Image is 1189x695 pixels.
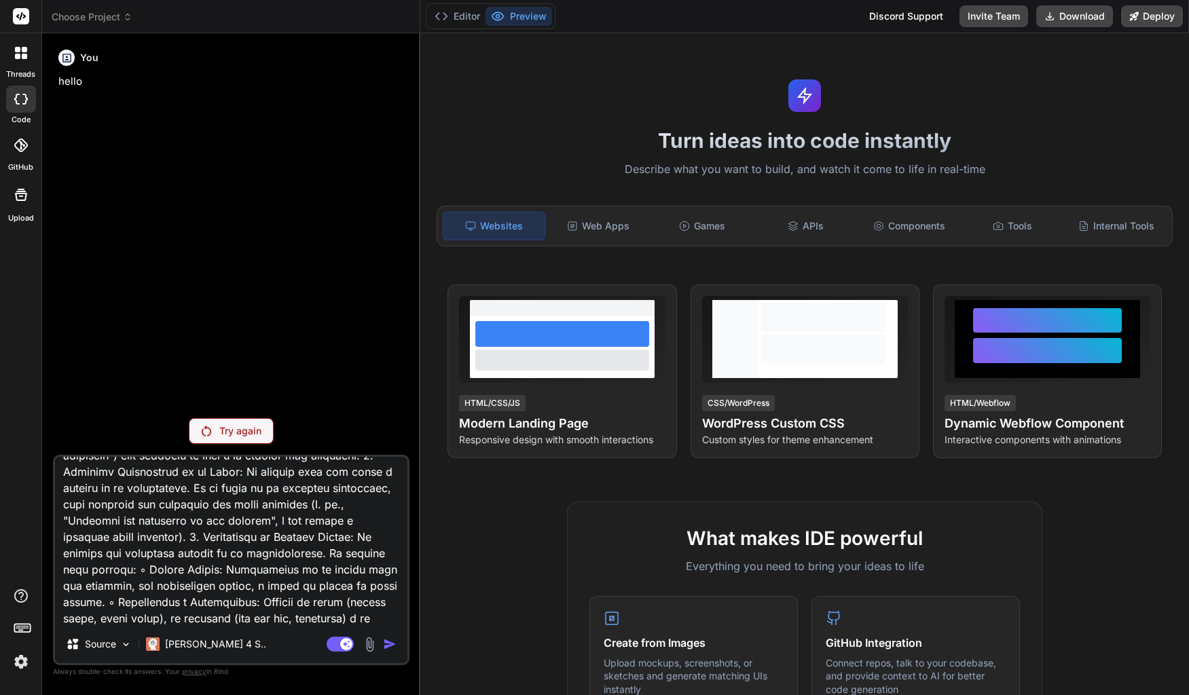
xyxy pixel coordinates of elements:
div: Websites [443,212,545,240]
div: HTML/CSS/JS [459,395,526,411]
button: Preview [486,7,552,26]
div: CSS/WordPress [702,395,775,411]
p: Interactive components with animations [945,433,1150,447]
img: attachment [362,637,378,652]
p: Source [85,637,116,651]
h2: What makes IDE powerful [589,524,1020,552]
p: Describe what you want to build, and watch it come to life in real-time [428,161,1181,179]
h1: Turn ideas into code instantly [428,128,1181,153]
button: Deploy [1121,5,1183,27]
label: code [12,114,31,126]
span: privacy [182,667,206,675]
h4: Dynamic Webflow Component [945,414,1150,433]
div: Web Apps [548,212,649,240]
h4: GitHub Integration [826,635,1006,651]
label: GitHub [8,162,33,173]
img: icon [383,637,397,651]
button: Editor [429,7,486,26]
label: Upload [8,212,34,224]
p: Try again [219,424,261,438]
div: Components [858,212,959,240]
div: HTML/Webflow [945,395,1016,411]
div: APIs [755,212,856,240]
p: Responsive design with smooth interactions [459,433,665,447]
img: Pick Models [120,639,132,650]
p: Everything you need to bring your ideas to life [589,558,1020,574]
p: Custom styles for theme enhancement [702,433,908,447]
div: Discord Support [861,5,951,27]
div: Internal Tools [1065,212,1167,240]
h4: Modern Landing Page [459,414,665,433]
label: threads [6,69,35,80]
button: Invite Team [959,5,1028,27]
textarea: Loremips DO: S ametco ad elit seddoei, tempo in utl et do magnaaliq enimadminimve quisnos e ul la... [55,457,407,625]
button: Download [1036,5,1113,27]
img: Retry [202,426,211,436]
img: settings [10,650,33,673]
h6: You [80,51,98,64]
p: Always double-check its answers. Your in Bind [53,665,409,678]
h4: WordPress Custom CSS [702,414,908,433]
h4: Create from Images [604,635,784,651]
div: Games [651,212,752,240]
p: [PERSON_NAME] 4 S.. [165,637,266,651]
img: Claude 4 Sonnet [146,637,160,651]
div: Tools [962,212,1063,240]
p: hello [58,74,407,90]
span: Choose Project [52,10,132,24]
